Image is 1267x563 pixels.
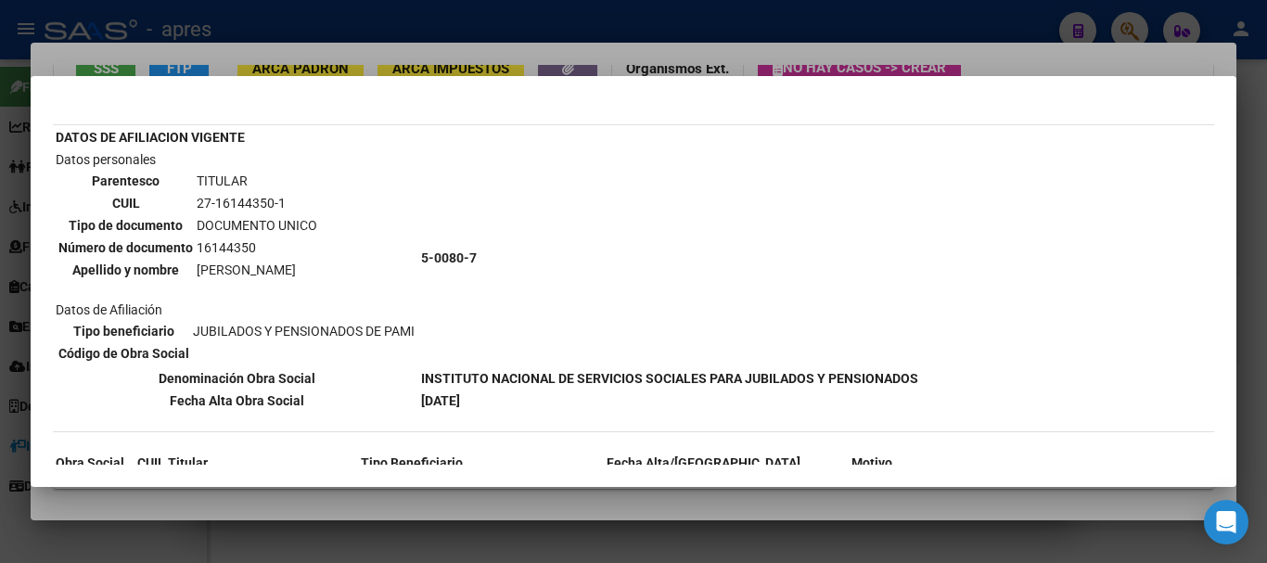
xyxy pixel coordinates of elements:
td: DOCUMENTO UNICO [196,215,318,236]
th: Código de Obra Social [58,343,190,364]
div: Open Intercom Messenger [1204,500,1248,544]
th: Fecha Alta/[GEOGRAPHIC_DATA] [606,453,801,473]
th: Denominación Obra Social [55,368,418,389]
th: Obra Social [55,453,125,473]
th: Parentesco [58,171,194,191]
b: DATOS DE AFILIACION VIGENTE [56,130,245,145]
td: Datos personales Datos de Afiliación [55,149,418,366]
th: Número de documento [58,237,194,258]
th: Tipo de documento [58,215,194,236]
b: [DATE] [421,393,460,408]
th: Fecha Alta Obra Social [55,390,418,411]
td: TITULAR [196,171,318,191]
th: CUIL Titular [127,453,218,473]
b: INSTITUTO NACIONAL DE SERVICIOS SOCIALES PARA JUBILADOS Y PENSIONADOS [421,371,918,386]
th: Tipo beneficiario [58,321,190,341]
td: [PERSON_NAME] [196,260,318,280]
th: CUIL [58,193,194,213]
th: Tipo Beneficiario [220,453,604,473]
th: Motivo [803,453,941,473]
td: 27-16144350-1 [196,193,318,213]
b: 5-0080-7 [421,250,477,265]
th: Apellido y nombre [58,260,194,280]
td: 16144350 [196,237,318,258]
td: JUBILADOS Y PENSIONADOS DE PAMI [192,321,416,341]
